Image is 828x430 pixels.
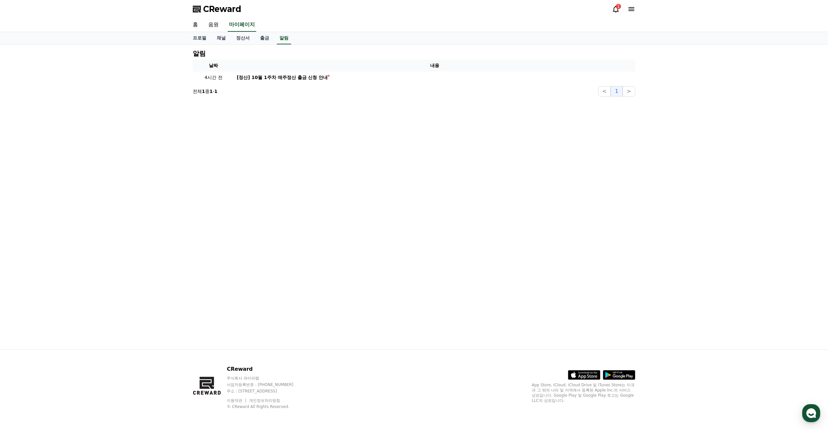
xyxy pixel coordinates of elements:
a: 1 [612,5,620,13]
p: 전체 중 - [193,88,217,95]
p: 주소 : [STREET_ADDRESS] [227,389,306,394]
p: 주식회사 와이피랩 [227,376,306,381]
p: © CReward All Rights Reserved. [227,404,306,409]
a: 설정 [83,205,124,221]
a: 정산서 [231,32,255,44]
button: 1 [611,86,622,96]
a: 출금 [255,32,274,44]
strong: 1 [214,89,218,94]
span: CReward [203,4,241,14]
span: 홈 [20,215,24,220]
p: App Store, iCloud, iCloud Drive 및 iTunes Store는 미국과 그 밖의 나라 및 지역에서 등록된 Apple Inc.의 서비스 상표입니다. Goo... [532,382,635,403]
a: CReward [193,4,241,14]
button: > [623,86,635,96]
a: 홈 [188,18,203,32]
th: 날짜 [193,60,234,72]
a: 개인정보처리방침 [249,398,280,403]
h4: 알림 [193,50,206,57]
p: 사업자등록번호 : [PHONE_NUMBER] [227,382,306,387]
a: 대화 [43,205,83,221]
th: 내용 [234,60,635,72]
a: 음원 [203,18,224,32]
a: 마이페이지 [228,18,256,32]
strong: 1 [202,89,205,94]
div: 1 [616,4,621,9]
strong: 1 [210,89,213,94]
a: [정산] 10월 1주차 매주정산 출금 신청 안내 [237,74,633,81]
p: 4시간 전 [195,74,232,81]
span: 대화 [59,215,67,221]
a: 프로필 [188,32,212,44]
div: [정산] 10월 1주차 매주정산 출금 신청 안내 [237,74,328,81]
span: 설정 [100,215,108,220]
a: 채널 [212,32,231,44]
a: 이용약관 [227,398,247,403]
a: 홈 [2,205,43,221]
a: 알림 [277,32,291,44]
button: < [598,86,611,96]
p: CReward [227,365,306,373]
